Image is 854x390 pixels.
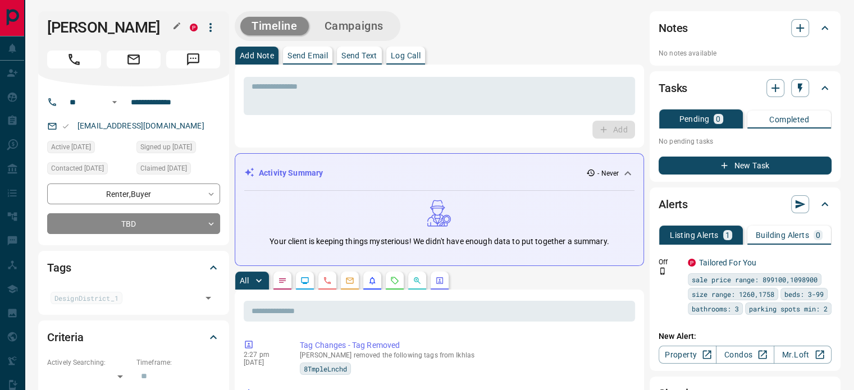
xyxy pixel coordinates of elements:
[240,17,309,35] button: Timeline
[47,19,173,36] h1: [PERSON_NAME]
[390,276,399,285] svg: Requests
[47,259,71,277] h2: Tags
[692,274,818,285] span: sale price range: 899100,1098900
[784,288,824,300] span: beds: 3-99
[300,339,631,351] p: Tag Changes - Tag Removed
[323,276,332,285] svg: Calls
[391,52,421,59] p: Log Call
[688,259,696,267] div: property.ca
[659,75,832,102] div: Tasks
[136,162,220,178] div: Fri Mar 18 2022
[659,133,832,150] p: No pending tasks
[659,79,687,97] h2: Tasks
[659,15,832,42] div: Notes
[659,157,832,175] button: New Task
[47,324,220,351] div: Criteria
[774,346,832,364] a: Mr.Loft
[716,115,720,123] p: 0
[368,276,377,285] svg: Listing Alerts
[47,183,220,204] div: Renter , Buyer
[51,141,91,153] span: Active [DATE]
[659,346,716,364] a: Property
[659,191,832,218] div: Alerts
[190,24,198,31] div: property.ca
[659,19,688,37] h2: Notes
[136,141,220,157] div: Fri Mar 18 2022
[769,116,809,123] p: Completed
[47,51,101,68] span: Call
[278,276,287,285] svg: Notes
[47,357,131,368] p: Actively Searching:
[287,52,328,59] p: Send Email
[756,231,809,239] p: Building Alerts
[259,167,323,179] p: Activity Summary
[670,231,719,239] p: Listing Alerts
[699,258,756,267] a: Tailored For You
[300,276,309,285] svg: Lead Browsing Activity
[816,231,820,239] p: 0
[166,51,220,68] span: Message
[240,52,274,59] p: Add Note
[240,277,249,285] p: All
[47,254,220,281] div: Tags
[47,213,220,234] div: TBD
[47,141,131,157] div: Fri Mar 18 2022
[300,351,631,359] p: [PERSON_NAME] removed the following tags from Ikhlas
[692,303,739,314] span: bathrooms: 3
[51,163,104,174] span: Contacted [DATE]
[244,351,283,359] p: 2:27 pm
[304,363,347,374] span: 8TmpleLnchd
[140,141,192,153] span: Signed up [DATE]
[270,236,609,247] p: Your client is keeping things mysterious! We didn't have enough data to put together a summary.
[345,276,354,285] svg: Emails
[47,162,131,178] div: Fri Mar 18 2022
[692,288,774,300] span: size range: 1260,1758
[659,267,666,275] svg: Push Notification Only
[659,48,832,58] p: No notes available
[136,357,220,368] p: Timeframe:
[659,331,832,342] p: New Alert:
[597,168,619,178] p: - Never
[77,121,204,130] a: [EMAIL_ADDRESS][DOMAIN_NAME]
[725,231,730,239] p: 1
[62,122,70,130] svg: Email Valid
[435,276,444,285] svg: Agent Actions
[749,303,828,314] span: parking spots min: 2
[659,257,681,267] p: Off
[341,52,377,59] p: Send Text
[659,195,688,213] h2: Alerts
[313,17,395,35] button: Campaigns
[244,163,634,183] div: Activity Summary- Never
[413,276,422,285] svg: Opportunities
[679,115,709,123] p: Pending
[107,51,161,68] span: Email
[244,359,283,366] p: [DATE]
[716,346,774,364] a: Condos
[47,328,84,346] h2: Criteria
[140,163,187,174] span: Claimed [DATE]
[200,290,216,306] button: Open
[108,95,121,109] button: Open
